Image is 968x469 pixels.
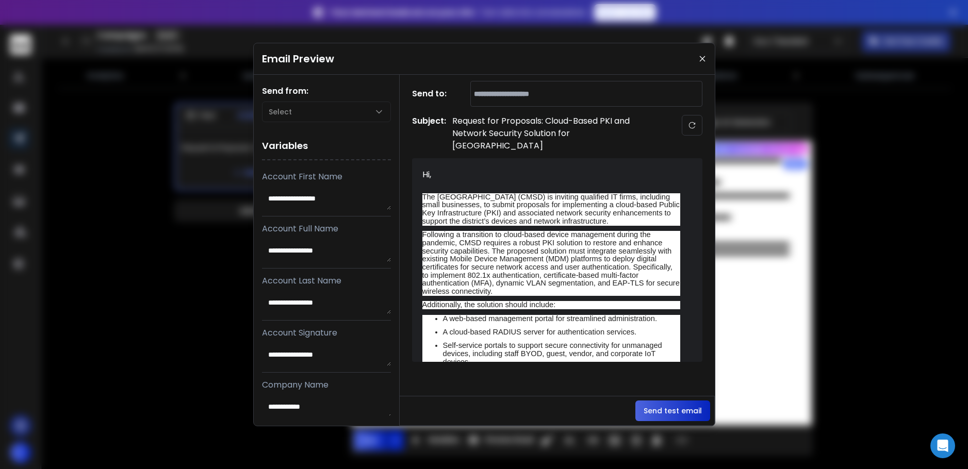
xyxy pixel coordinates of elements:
h1: Send to: [412,88,453,100]
li: A cloud-based RADIUS server for authentication services. [443,328,680,337]
p: The [GEOGRAPHIC_DATA] (CMSD) is inviting qualified IT firms, including small businesses, to submi... [422,193,680,226]
h1: Variables [262,132,391,160]
h1: Send from: [262,85,391,97]
button: Send test email [635,400,710,421]
p: Following a transition to cloud-based device management during the pandemic, CMSD requires a robu... [422,231,680,296]
h1: Subject: [412,115,446,152]
p: Account Full Name [262,223,391,235]
p: Account First Name [262,171,391,183]
p: Request for Proposals: Cloud-Based PKI and Network Security Solution for [GEOGRAPHIC_DATA] [452,115,659,152]
p: Additionally, the solution should include: [422,301,680,309]
div: Hi, [422,169,680,181]
div: Open Intercom Messenger [930,433,955,458]
h1: Email Preview [262,52,334,66]
p: Account Signature [262,327,391,339]
li: A web-based management portal for streamlined administration. [443,315,680,323]
li: Self-service portals to support secure connectivity for unmanaged devices, including staff BYOD, ... [443,342,680,366]
p: Account Last Name [262,275,391,287]
p: Company Name [262,379,391,391]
